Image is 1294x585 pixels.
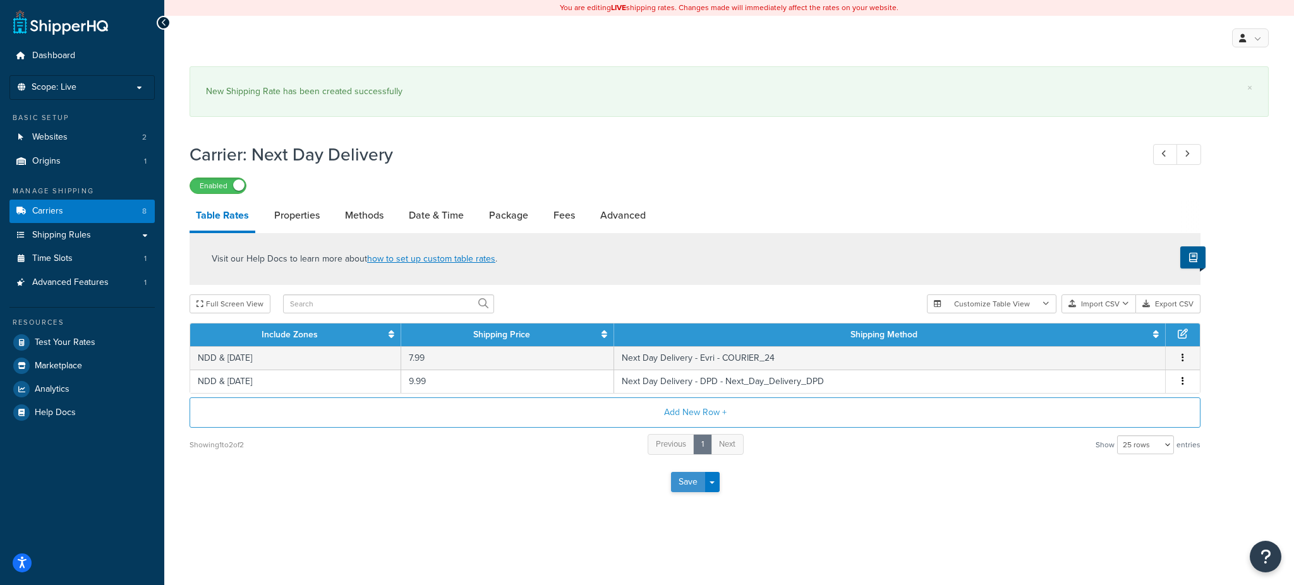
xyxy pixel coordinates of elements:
[402,200,470,231] a: Date & Time
[671,472,705,492] button: Save
[190,397,1200,428] button: Add New Row +
[142,206,147,217] span: 8
[1176,436,1200,454] span: entries
[927,294,1056,313] button: Customize Table View
[212,252,497,266] p: Visit our Help Docs to learn more about .
[1096,436,1115,454] span: Show
[144,253,147,264] span: 1
[1180,246,1206,268] button: Show Help Docs
[268,200,326,231] a: Properties
[190,346,401,370] td: NDD & [DATE]
[9,44,155,68] a: Dashboard
[9,224,155,247] a: Shipping Rules
[190,178,246,193] label: Enabled
[1250,541,1281,572] button: Open Resource Center
[611,2,626,13] b: LIVE
[9,186,155,196] div: Manage Shipping
[35,407,76,418] span: Help Docs
[473,328,530,341] a: Shipping Price
[1153,144,1178,165] a: Previous Record
[1136,294,1200,313] button: Export CSV
[9,112,155,123] div: Basic Setup
[1247,83,1252,93] a: ×
[9,150,155,173] li: Origins
[614,370,1166,393] td: Next Day Delivery - DPD - Next_Day_Delivery_DPD
[719,438,735,450] span: Next
[190,294,270,313] button: Full Screen View
[9,200,155,223] li: Carriers
[190,200,255,233] a: Table Rates
[9,247,155,270] li: Time Slots
[32,156,61,167] span: Origins
[32,230,91,241] span: Shipping Rules
[32,206,63,217] span: Carriers
[283,294,494,313] input: Search
[850,328,917,341] a: Shipping Method
[339,200,390,231] a: Methods
[1176,144,1201,165] a: Next Record
[144,156,147,167] span: 1
[32,132,68,143] span: Websites
[9,378,155,401] a: Analytics
[9,271,155,294] a: Advanced Features1
[9,247,155,270] a: Time Slots1
[190,436,244,454] div: Showing 1 to 2 of 2
[32,82,76,93] span: Scope: Live
[547,200,581,231] a: Fees
[9,126,155,149] a: Websites2
[9,271,155,294] li: Advanced Features
[9,126,155,149] li: Websites
[35,337,95,348] span: Test Your Rates
[367,252,495,265] a: how to set up custom table rates
[1061,294,1136,313] button: Import CSV
[693,434,712,455] a: 1
[656,438,686,450] span: Previous
[401,346,614,370] td: 7.99
[262,328,318,341] a: Include Zones
[9,200,155,223] a: Carriers8
[32,51,75,61] span: Dashboard
[142,132,147,143] span: 2
[401,370,614,393] td: 9.99
[144,277,147,288] span: 1
[648,434,694,455] a: Previous
[594,200,652,231] a: Advanced
[35,384,70,395] span: Analytics
[9,317,155,328] div: Resources
[35,361,82,371] span: Marketplace
[190,142,1130,167] h1: Carrier: Next Day Delivery
[711,434,744,455] a: Next
[9,354,155,377] a: Marketplace
[9,401,155,424] a: Help Docs
[32,277,109,288] span: Advanced Features
[206,83,1252,100] div: New Shipping Rate has been created successfully
[32,253,73,264] span: Time Slots
[614,346,1166,370] td: Next Day Delivery - Evri - COURIER_24
[483,200,535,231] a: Package
[9,150,155,173] a: Origins1
[9,331,155,354] a: Test Your Rates
[190,370,401,393] td: NDD & [DATE]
